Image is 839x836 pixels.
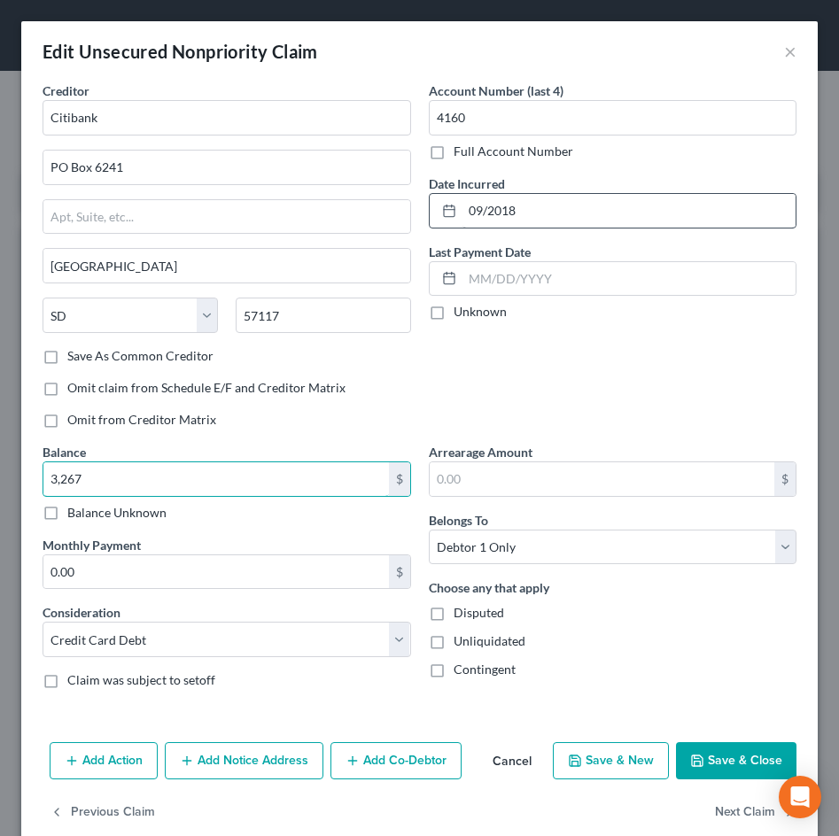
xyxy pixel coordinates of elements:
[454,662,516,677] span: Contingent
[43,249,410,283] input: Enter city...
[676,742,796,779] button: Save & Close
[67,380,346,395] span: Omit claim from Schedule E/F and Creditor Matrix
[43,151,410,184] input: Enter address...
[67,504,167,522] label: Balance Unknown
[462,194,796,228] input: MM/DD/YYYY
[236,298,411,333] input: Enter zip...
[50,793,155,831] button: Previous Claim
[43,443,86,461] label: Balance
[165,742,323,779] button: Add Notice Address
[774,462,796,496] div: $
[389,555,410,589] div: $
[454,303,507,321] label: Unknown
[454,143,573,160] label: Full Account Number
[779,776,821,818] div: Open Intercom Messenger
[43,83,89,98] span: Creditor
[784,41,796,62] button: ×
[454,633,525,648] span: Unliquidated
[43,200,410,234] input: Apt, Suite, etc...
[462,262,796,296] input: MM/DD/YYYY
[429,513,488,528] span: Belongs To
[429,100,797,135] input: XXXX
[553,742,669,779] button: Save & New
[389,462,410,496] div: $
[43,462,389,496] input: 0.00
[430,462,775,496] input: 0.00
[43,555,389,589] input: 0.00
[330,742,462,779] button: Add Co-Debtor
[429,443,532,461] label: Arrearage Amount
[429,174,505,193] label: Date Incurred
[43,603,120,622] label: Consideration
[67,672,215,687] span: Claim was subject to setoff
[429,578,549,597] label: Choose any that apply
[43,536,141,554] label: Monthly Payment
[454,605,504,620] span: Disputed
[429,81,563,100] label: Account Number (last 4)
[50,742,158,779] button: Add Action
[67,412,216,427] span: Omit from Creditor Matrix
[67,347,214,365] label: Save As Common Creditor
[43,39,318,64] div: Edit Unsecured Nonpriority Claim
[715,793,796,831] button: Next Claim
[43,100,411,135] input: Search creditor by name...
[429,243,531,261] label: Last Payment Date
[478,744,546,779] button: Cancel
